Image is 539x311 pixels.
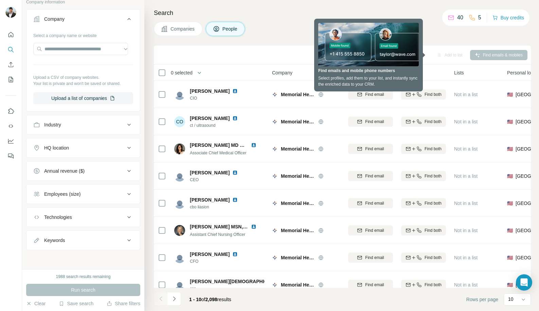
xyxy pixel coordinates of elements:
[232,252,238,257] img: LinkedIn logo
[507,227,513,234] span: 🇺🇸
[44,237,65,244] div: Keywords
[190,196,230,203] span: [PERSON_NAME]
[348,171,393,181] button: Find email
[425,227,442,234] span: Find both
[348,117,393,127] button: Find email
[508,296,514,303] p: 10
[425,146,442,152] span: Find both
[272,228,277,233] img: Logo of Memorial Health
[365,200,384,206] span: Find email
[457,14,463,22] p: 40
[167,292,181,306] button: Navigate to next page
[26,232,140,248] button: Keywords
[201,297,205,302] span: of
[507,254,513,261] span: 🇺🇸
[33,30,133,39] div: Select a company name or website
[425,91,442,98] span: Find both
[5,135,16,147] button: Dashboard
[107,300,140,307] button: Share filters
[205,297,217,302] span: 2,098
[26,163,140,179] button: Annual revenue ($)
[190,286,265,292] span: css
[5,29,16,41] button: Quick start
[401,225,446,236] button: Find both
[232,197,238,203] img: LinkedIn logo
[425,173,442,179] span: Find both
[348,253,393,263] button: Find email
[365,119,384,125] span: Find email
[44,168,85,174] div: Annual revenue ($)
[281,145,315,152] span: Memorial Health
[281,254,315,261] span: Memorial Health
[348,89,393,100] button: Find email
[44,191,80,197] div: Employees (size)
[174,116,185,127] div: CO
[507,173,513,179] span: 🇺🇸
[33,74,133,81] p: Upload a CSV of company websites.
[33,81,133,87] p: Your list is private and won't be saved or shared.
[348,225,393,236] button: Find email
[272,69,292,76] span: Company
[348,69,360,76] span: Email
[174,89,185,100] img: Avatar
[401,69,415,76] span: Mobile
[190,204,246,210] span: cbo liasion
[281,281,315,288] span: Memorial Health
[5,7,16,18] img: Avatar
[454,119,478,124] span: Not in a list
[401,89,446,100] button: Find both
[5,73,16,86] button: My lists
[26,117,140,133] button: Industry
[5,58,16,71] button: Enrich CSV
[251,224,256,229] img: LinkedIn logo
[174,279,185,290] img: Avatar
[174,225,185,236] img: Avatar
[171,69,193,76] span: 0 selected
[365,227,384,234] span: Find email
[190,88,230,94] span: [PERSON_NAME]
[26,140,140,156] button: HQ location
[5,44,16,56] button: Search
[272,255,277,260] img: Logo of Memorial Health
[190,169,230,176] span: [PERSON_NAME]
[281,227,315,234] span: Memorial Health
[26,209,140,225] button: Technologies
[190,142,276,148] span: [PERSON_NAME] MD MBA MPH FACS
[365,173,384,179] span: Find email
[251,142,256,148] img: LinkedIn logo
[454,173,478,179] span: Not in a list
[174,143,185,154] img: Avatar
[401,198,446,208] button: Find both
[189,297,231,302] span: results
[281,173,315,179] span: Memorial Health
[174,252,185,263] img: Avatar
[454,201,478,206] span: Not in a list
[26,186,140,202] button: Employees (size)
[401,144,446,154] button: Find both
[401,253,446,263] button: Find both
[190,95,246,101] span: CIO
[174,171,185,182] img: Avatar
[232,88,238,94] img: LinkedIn logo
[33,92,133,104] button: Upload a list of companies
[507,145,513,152] span: 🇺🇸
[425,119,442,125] span: Find both
[401,117,446,127] button: Find both
[507,200,513,207] span: 🇺🇸
[272,119,277,124] img: Logo of Memorial Health
[454,92,478,97] span: Not in a list
[56,274,111,280] div: 1988 search results remaining
[190,251,230,258] span: [PERSON_NAME]
[478,14,481,22] p: 5
[454,146,478,152] span: Not in a list
[365,91,384,98] span: Find email
[348,280,393,290] button: Find email
[5,150,16,162] button: Feedback
[466,296,498,303] span: Rows per page
[232,170,238,175] img: LinkedIn logo
[44,16,65,22] div: Company
[190,177,246,183] span: CEO
[401,280,446,290] button: Find both
[5,105,16,117] button: Use Surfe on LinkedIn
[232,116,238,121] img: LinkedIn logo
